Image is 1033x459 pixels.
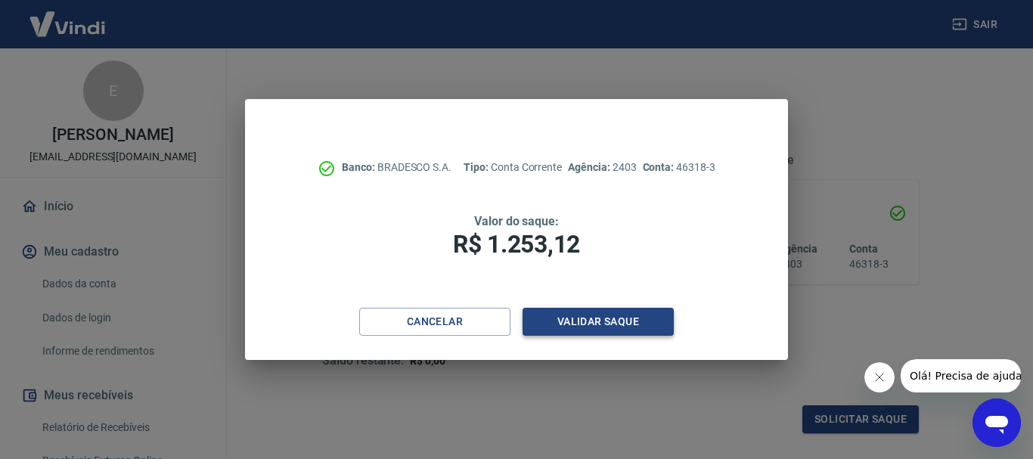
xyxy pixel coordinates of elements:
[474,214,559,228] span: Valor do saque:
[342,160,451,175] p: BRADESCO S.A.
[568,160,636,175] p: 2403
[359,308,510,336] button: Cancelar
[901,359,1021,392] iframe: Mensagem da empresa
[973,399,1021,447] iframe: Botão para abrir a janela de mensagens
[464,160,562,175] p: Conta Corrente
[523,308,674,336] button: Validar saque
[464,161,491,173] span: Tipo:
[643,161,677,173] span: Conta:
[643,160,715,175] p: 46318-3
[453,230,580,259] span: R$ 1.253,12
[342,161,377,173] span: Banco:
[9,11,127,23] span: Olá! Precisa de ajuda?
[864,362,895,392] iframe: Fechar mensagem
[568,161,613,173] span: Agência:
